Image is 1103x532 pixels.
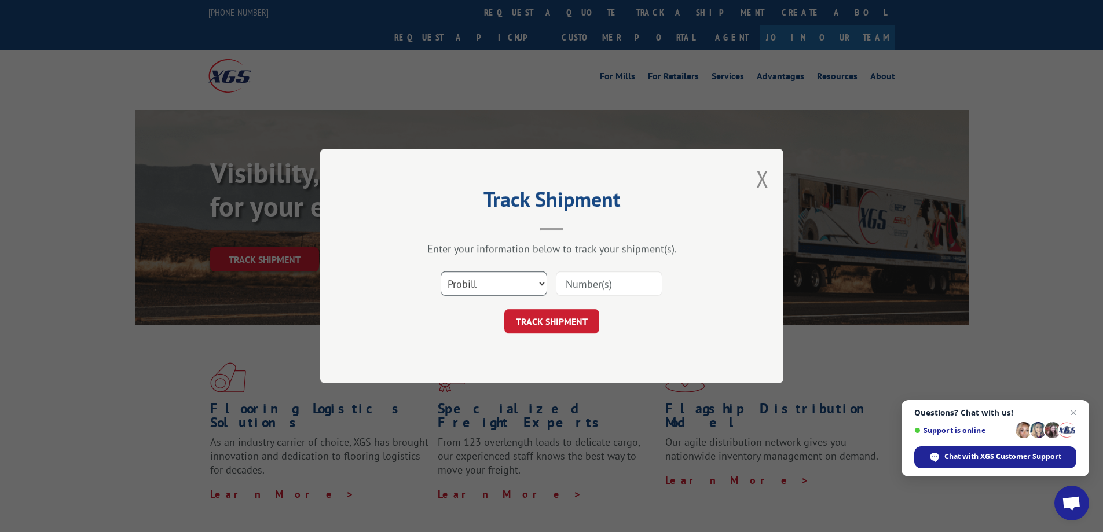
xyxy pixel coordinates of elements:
[1067,406,1080,420] span: Close chat
[756,163,769,194] button: Close modal
[378,191,725,213] h2: Track Shipment
[914,426,1012,435] span: Support is online
[556,271,662,296] input: Number(s)
[944,452,1061,462] span: Chat with XGS Customer Support
[914,446,1076,468] div: Chat with XGS Customer Support
[1054,486,1089,520] div: Open chat
[504,309,599,333] button: TRACK SHIPMENT
[378,242,725,255] div: Enter your information below to track your shipment(s).
[914,408,1076,417] span: Questions? Chat with us!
